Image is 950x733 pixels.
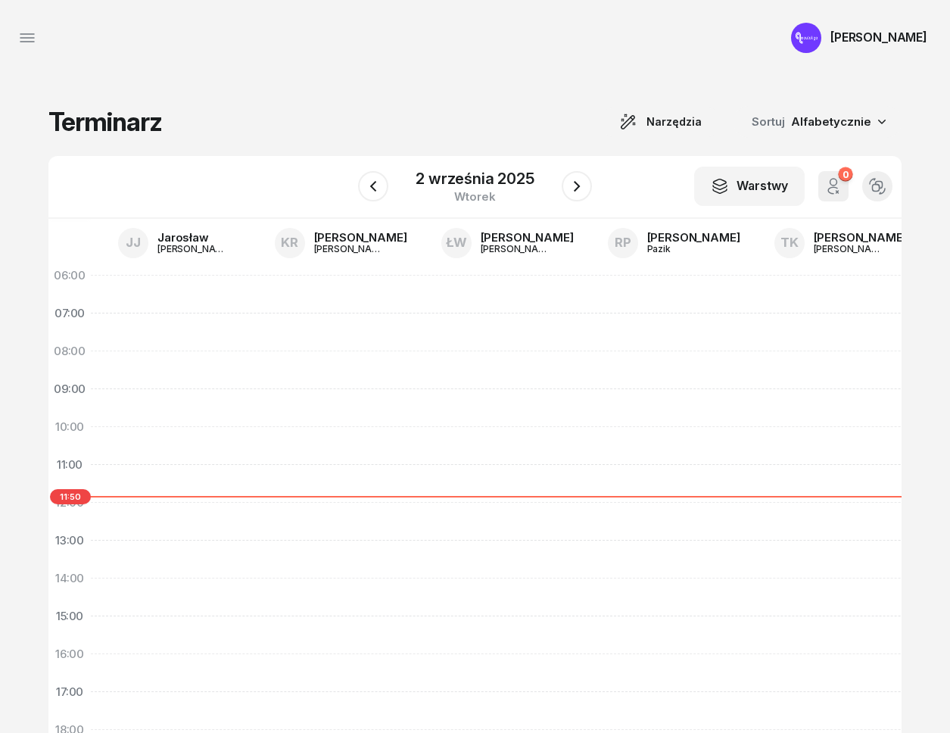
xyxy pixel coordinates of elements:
div: Jarosław [157,232,230,243]
span: TK [780,236,799,249]
span: JJ [126,236,141,249]
div: [PERSON_NAME] [814,232,907,243]
a: ŁW[PERSON_NAME][PERSON_NAME] [429,223,586,263]
h1: Terminarz [48,108,162,136]
span: Alfabetycznie [791,114,871,129]
button: Warstwy [694,167,805,206]
div: [PERSON_NAME] [157,244,230,254]
button: 0 [818,171,849,201]
div: 14:00 [48,560,91,597]
a: JJJarosław[PERSON_NAME] [106,223,242,263]
div: 07:00 [48,295,91,332]
button: Narzędzia [606,107,715,137]
div: Warstwy [711,176,788,196]
div: Pazik [647,244,720,254]
div: [PERSON_NAME] [830,31,927,43]
div: [PERSON_NAME] [481,244,553,254]
div: 2 września 2025 [416,171,534,186]
div: wtorek [416,191,534,202]
div: 15:00 [48,597,91,635]
div: 09:00 [48,370,91,408]
div: 13:00 [48,522,91,560]
div: 10:00 [48,408,91,446]
div: [PERSON_NAME] [647,232,740,243]
div: [PERSON_NAME] [314,232,407,243]
div: 06:00 [48,257,91,295]
span: Sortuj [752,112,788,132]
div: 0 [838,167,852,182]
div: 16:00 [48,635,91,673]
a: TK[PERSON_NAME][PERSON_NAME] [762,223,919,263]
div: [PERSON_NAME] [814,244,886,254]
div: [PERSON_NAME] [481,232,574,243]
a: KR[PERSON_NAME][PERSON_NAME] [263,223,419,263]
span: ŁW [446,236,467,249]
span: RP [615,236,631,249]
span: 11:50 [50,489,91,504]
span: Narzędzia [646,113,702,131]
div: 12:00 [48,484,91,522]
a: RP[PERSON_NAME]Pazik [596,223,752,263]
button: Sortuj Alfabetycznie [734,106,902,138]
div: 17:00 [48,673,91,711]
div: [PERSON_NAME] [314,244,387,254]
span: KR [281,236,298,249]
div: 08:00 [48,332,91,370]
div: 11:00 [48,446,91,484]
